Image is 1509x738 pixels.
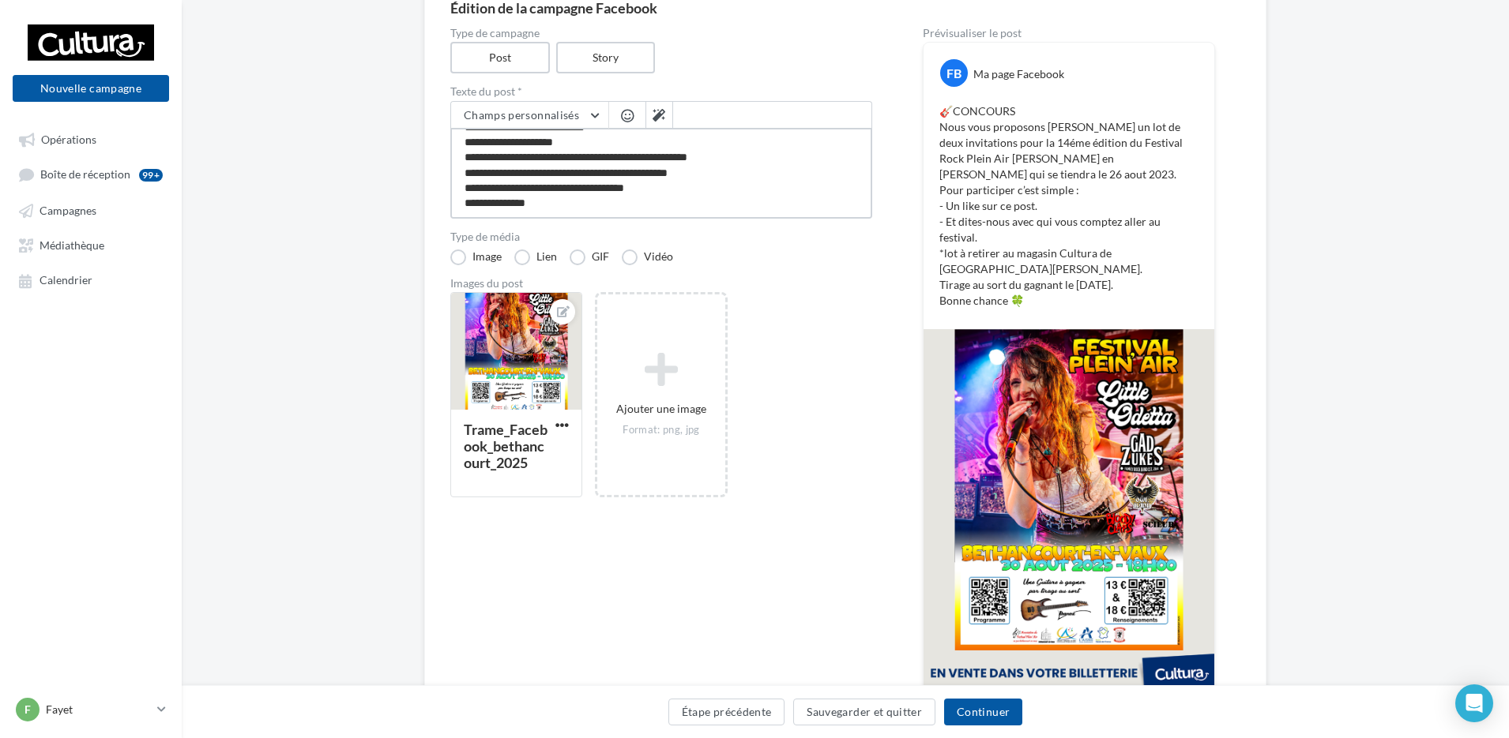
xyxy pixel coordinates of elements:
[13,695,169,725] a: F Fayet
[450,42,550,73] label: Post
[668,699,785,725] button: Étape précédente
[570,249,609,265] label: GIF
[139,169,163,182] div: 99+
[450,1,1240,15] div: Édition de la campagne Facebook
[464,108,579,122] span: Champs personnalisés
[9,196,172,224] a: Campagnes
[923,28,1215,39] div: Prévisualiser le post
[450,278,872,289] div: Images du post
[556,42,656,73] label: Story
[450,231,872,242] label: Type de média
[939,103,1199,309] p: 🎸CONCOURS Nous vous proposons [PERSON_NAME] un lot de deux invitations pour la 14éme édition du F...
[973,66,1064,82] div: Ma page Facebook
[9,125,172,153] a: Opérations
[1455,684,1493,722] div: Open Intercom Messenger
[9,159,172,189] a: Boîte de réception99+
[450,28,872,39] label: Type de campagne
[514,249,557,265] label: Lien
[940,59,968,87] div: FB
[9,265,172,294] a: Calendrier
[622,249,673,265] label: Vidéo
[40,274,92,287] span: Calendrier
[40,168,130,182] span: Boîte de réception
[451,102,608,129] button: Champs personnalisés
[24,702,31,717] span: F
[41,133,96,146] span: Opérations
[9,230,172,259] a: Médiathèque
[793,699,935,725] button: Sauvegarder et quitter
[464,421,548,471] div: Trame_Facebook_bethancourt_2025
[46,702,151,717] p: Fayet
[450,86,872,97] label: Texte du post *
[944,699,1022,725] button: Continuer
[40,204,96,217] span: Campagnes
[450,249,502,265] label: Image
[13,75,169,102] button: Nouvelle campagne
[40,238,104,252] span: Médiathèque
